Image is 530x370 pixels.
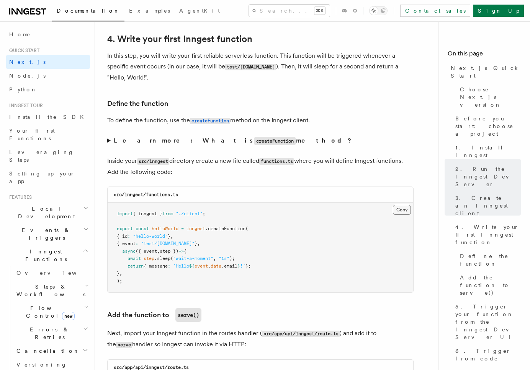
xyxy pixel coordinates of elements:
[107,50,414,83] p: In this step, you will write your first reliable serverless function. This function will be trigg...
[225,64,276,70] code: test/[DOMAIN_NAME]
[6,226,83,242] span: Events & Triggers
[117,234,128,239] span: { id
[6,124,90,145] a: Your first Functions
[116,342,132,348] code: serve
[6,55,90,69] a: Next.js
[249,5,330,17] button: Search...⌘K
[117,278,122,284] span: );
[13,304,84,320] span: Flow Control
[9,149,74,163] span: Leveraging Steps
[6,205,83,220] span: Local Development
[6,194,32,200] span: Features
[457,83,521,112] a: Choose Next.js version
[162,211,173,216] span: from
[13,347,80,355] span: Cancellation
[6,223,90,245] button: Events & Triggers
[114,365,189,370] code: src/app/api/inngest/route.ts
[6,110,90,124] a: Install the SDK
[254,137,296,145] code: createFunction
[107,98,168,109] a: Define the function
[455,165,521,188] span: 2. Run the Inngest Dev Server
[6,28,90,41] a: Home
[455,303,521,341] span: 5. Trigger your function from the Inngest Dev Server UI
[195,263,208,269] span: event
[221,263,237,269] span: .email
[6,102,43,109] span: Inngest tour
[197,241,200,246] span: ,
[133,211,162,216] span: { inngest }
[211,263,221,269] span: data
[455,115,521,138] span: Before you start: choose a project
[175,2,224,21] a: AgentKit
[152,226,178,231] span: helloWorld
[114,192,178,197] code: src/inngest/functions.ts
[144,263,168,269] span: { message
[455,194,521,217] span: 3. Create an Inngest client
[457,271,521,300] a: Add the function to serve()
[168,263,170,269] span: :
[452,112,521,141] a: Before you start: choose a project
[240,263,245,269] span: !`
[237,263,240,269] span: }
[122,248,136,254] span: async
[179,8,220,14] span: AgentKit
[107,135,414,146] summary: Learn more: What iscreateFunctionmethod?
[229,256,235,261] span: );
[262,331,340,337] code: src/app/api/inngest/route.ts
[213,256,216,261] span: ,
[154,256,170,261] span: .sleep
[203,211,205,216] span: ;
[452,191,521,220] a: 3. Create an Inngest client
[107,308,201,322] a: Add the function toserve()
[137,158,169,165] code: src/inngest
[114,137,353,144] strong: Learn more: What is method?
[107,156,414,177] p: Inside your directory create a new file called where you will define Inngest functions. Add the f...
[452,220,521,249] a: 4. Write your first Inngest function
[117,226,133,231] span: export
[448,61,521,83] a: Next.js Quick Start
[184,248,186,254] span: {
[144,256,154,261] span: step
[124,2,175,21] a: Examples
[6,167,90,188] a: Setting up your app
[457,249,521,271] a: Define the function
[9,128,55,141] span: Your first Functions
[9,73,46,79] span: Node.js
[205,226,245,231] span: .createFunction
[119,271,122,276] span: ,
[314,7,325,15] kbd: ⌘K
[455,347,521,362] span: 6. Trigger from code
[181,226,184,231] span: =
[13,280,90,301] button: Steps & Workflows
[369,6,388,15] button: Toggle dark mode
[57,8,120,14] span: Documentation
[245,263,251,269] span: };
[16,270,95,276] span: Overview
[133,234,168,239] span: "hello-world"
[160,248,178,254] span: step })
[13,344,90,358] button: Cancellation
[186,226,205,231] span: inngest
[400,5,470,17] a: Contact sales
[208,263,211,269] span: .
[452,141,521,162] a: 1. Install Inngest
[141,241,195,246] span: "test/[DOMAIN_NAME]"
[170,256,173,261] span: (
[393,205,411,215] button: Copy
[451,64,521,80] span: Next.js Quick Start
[6,83,90,96] a: Python
[128,234,130,239] span: :
[190,118,230,124] code: createFunction
[6,47,39,54] span: Quick start
[6,245,90,266] button: Inngest Functions
[168,234,170,239] span: }
[176,211,203,216] span: "./client"
[13,323,90,344] button: Errors & Retries
[117,241,136,246] span: { event
[259,158,294,165] code: functions.ts
[452,344,521,365] a: 6. Trigger from code
[195,241,197,246] span: }
[190,117,230,124] a: createFunction
[448,49,521,61] h4: On this page
[452,162,521,191] a: 2. Run the Inngest Dev Server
